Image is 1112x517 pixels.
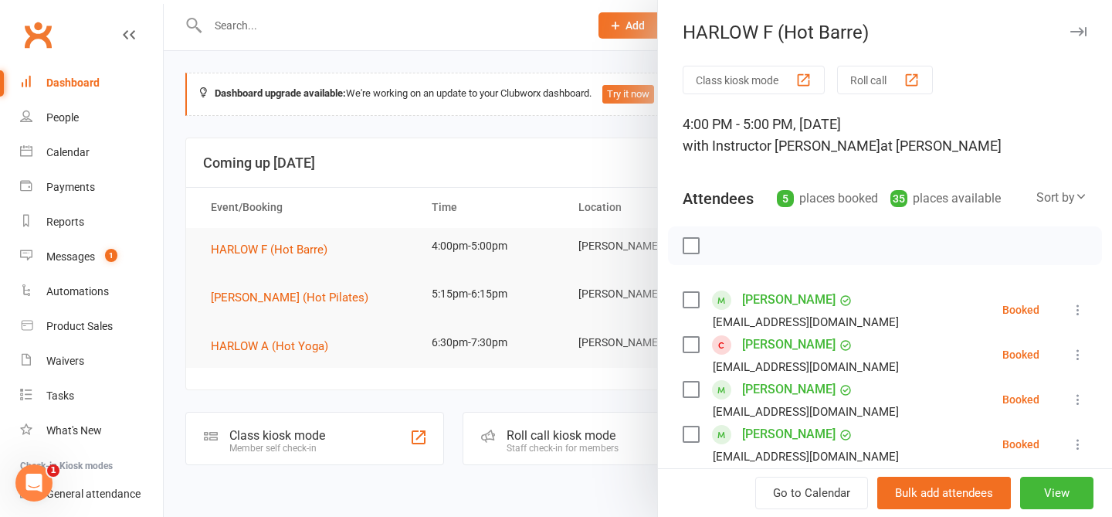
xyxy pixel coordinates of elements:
a: What's New [20,413,163,448]
span: with Instructor [PERSON_NAME] [683,138,880,154]
a: Calendar [20,135,163,170]
div: 4:00 PM - 5:00 PM, [DATE] [683,114,1087,157]
a: Dashboard [20,66,163,100]
div: General attendance [46,488,141,500]
a: Tasks [20,379,163,413]
button: Roll call [837,66,933,94]
div: Booked [1002,439,1039,450]
a: Reports [20,205,163,240]
div: Booked [1002,304,1039,315]
a: Clubworx [19,15,57,54]
a: [PERSON_NAME] [742,467,836,491]
div: [EMAIL_ADDRESS][DOMAIN_NAME] [713,447,899,467]
button: Bulk add attendees [877,477,1011,509]
a: [PERSON_NAME] [742,422,836,447]
div: [EMAIL_ADDRESS][DOMAIN_NAME] [713,357,899,377]
a: Messages 1 [20,240,163,274]
div: [EMAIL_ADDRESS][DOMAIN_NAME] [713,312,899,332]
a: Waivers [20,344,163,379]
a: Go to Calendar [755,477,868,509]
div: Tasks [46,389,74,402]
div: Sort by [1036,188,1087,208]
div: Attendees [683,188,754,209]
a: Product Sales [20,309,163,344]
div: Dashboard [46,77,100,89]
div: Booked [1002,349,1039,360]
a: People [20,100,163,135]
a: Payments [20,170,163,205]
span: 1 [47,464,59,477]
div: places booked [777,188,878,209]
div: Product Sales [46,320,113,332]
div: Booked [1002,394,1039,405]
div: places available [890,188,1001,209]
div: What's New [46,424,102,437]
div: [EMAIL_ADDRESS][DOMAIN_NAME] [713,402,899,422]
a: [PERSON_NAME] [742,377,836,402]
div: Automations [46,285,109,298]
div: Messages [46,250,95,263]
a: [PERSON_NAME] [742,332,836,357]
a: [PERSON_NAME] [742,287,836,312]
button: Class kiosk mode [683,66,825,94]
div: People [46,111,79,124]
div: Payments [46,181,95,193]
div: Waivers [46,355,84,367]
button: View [1020,477,1093,509]
span: 1 [105,249,117,262]
div: 5 [777,190,794,207]
iframe: Intercom live chat [15,464,53,502]
div: HARLOW F (Hot Barre) [658,22,1112,43]
div: Reports [46,216,84,228]
span: at [PERSON_NAME] [880,138,1002,154]
a: Automations [20,274,163,309]
a: General attendance kiosk mode [20,477,163,512]
div: 35 [890,190,907,207]
div: Calendar [46,146,90,158]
